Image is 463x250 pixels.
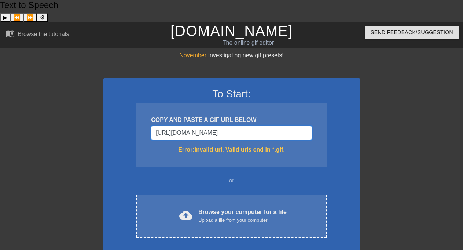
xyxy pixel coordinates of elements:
button: Send Feedback/Suggestion [365,26,459,39]
div: or [122,176,341,185]
span: November: [179,52,208,58]
div: Browse the tutorials! [18,31,71,37]
div: Upload a file from your computer [198,217,287,224]
span: menu_book [6,29,15,38]
a: Browse the tutorials! [6,29,71,40]
div: Browse your computer for a file [198,208,287,224]
div: Error: Invalid url. Valid urls end in *.gif. [151,145,312,154]
div: COPY AND PASTE A GIF URL BELOW [151,116,312,124]
button: Previous [10,13,23,22]
a: [DOMAIN_NAME] [170,23,293,39]
span: cloud_upload [179,209,192,222]
input: Username [151,126,312,140]
div: Investigating new gif presets! [103,51,360,60]
button: Settings [37,13,48,22]
h3: To Start: [113,88,350,100]
span: Send Feedback/Suggestion [371,28,453,37]
button: Forward [23,13,37,22]
div: The online gif editor [158,39,338,47]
